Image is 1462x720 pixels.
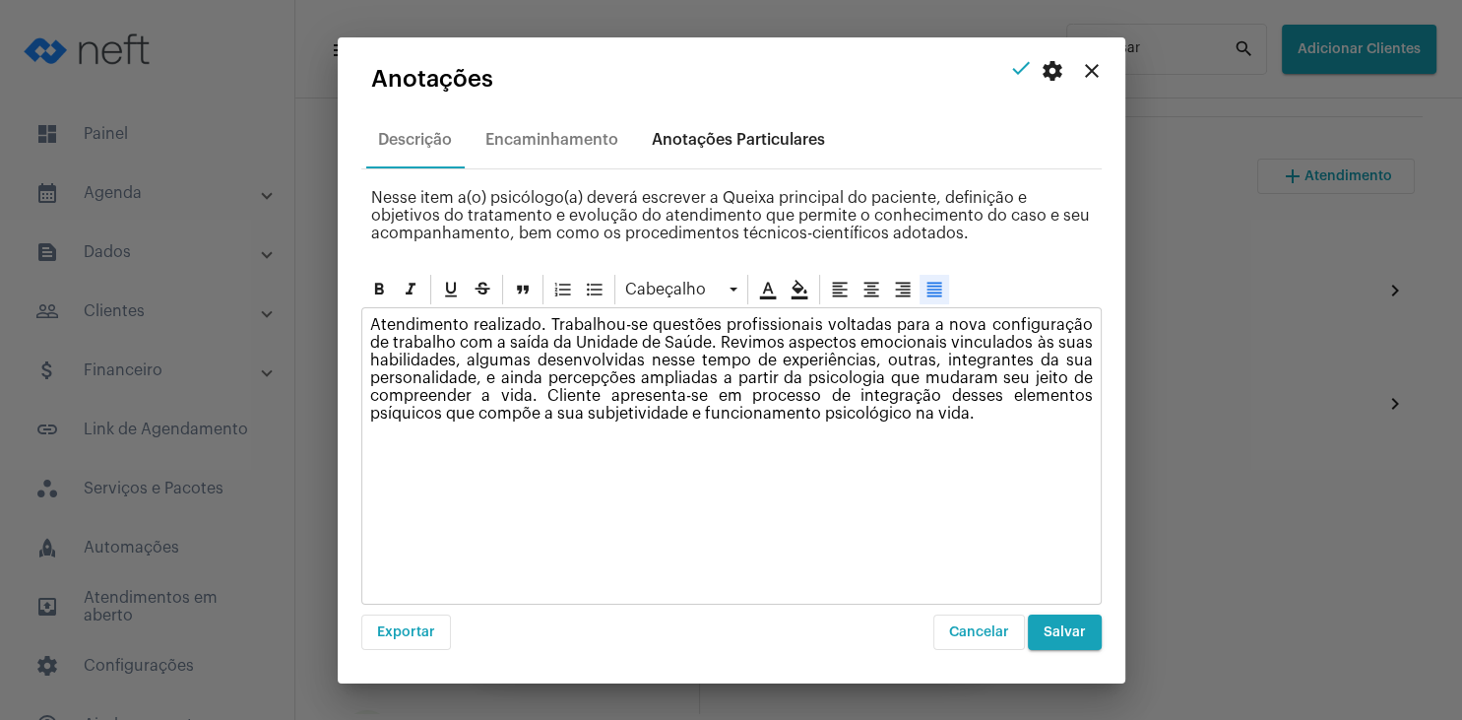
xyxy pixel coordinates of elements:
p: Atendimento realizado. Trabalhou-se questões profissionais voltadas para a nova configuração de t... [370,316,1093,423]
div: Cor do texto [753,275,783,304]
div: Anotações Particulares [652,131,825,149]
mat-icon: check [1009,56,1033,80]
div: Ordered List [548,275,578,304]
div: Encaminhamento [485,131,618,149]
mat-icon: close [1080,59,1104,83]
div: Descrição [378,131,452,149]
button: Exportar [361,615,451,650]
div: Cor de fundo [785,275,814,304]
div: Negrito [364,275,394,304]
span: Nesse item a(o) psicólogo(a) deverá escrever a Queixa principal do paciente, definição e objetivo... [371,190,1090,241]
div: Alinhar à direita [888,275,918,304]
div: Bullet List [580,275,609,304]
button: Cancelar [933,615,1025,650]
div: Alinhar ao centro [857,275,886,304]
div: Cabeçalho [620,275,742,304]
div: Strike [468,275,497,304]
span: Cancelar [949,625,1009,639]
div: Itálico [396,275,425,304]
div: Alinhar à esquerda [825,275,855,304]
span: Anotações [371,66,493,92]
button: Salvar [1028,615,1102,650]
span: Exportar [377,625,435,639]
div: Alinhar justificado [920,275,949,304]
span: Salvar [1044,625,1086,639]
span: settings [1041,59,1064,83]
button: settings [1033,51,1072,91]
div: Blockquote [508,275,538,304]
div: Sublinhado [436,275,466,304]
